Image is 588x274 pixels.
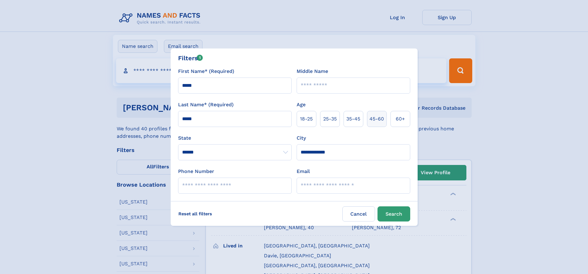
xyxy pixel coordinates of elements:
button: Search [377,206,410,221]
label: City [297,134,306,142]
label: Email [297,168,310,175]
label: Phone Number [178,168,214,175]
label: First Name* (Required) [178,68,234,75]
span: 18‑25 [300,115,313,123]
span: 45‑60 [369,115,384,123]
label: Middle Name [297,68,328,75]
div: Filters [178,53,203,63]
label: Age [297,101,306,108]
label: Reset all filters [174,206,216,221]
span: 35‑45 [346,115,360,123]
span: 60+ [396,115,405,123]
label: State [178,134,292,142]
span: 25‑35 [323,115,337,123]
label: Last Name* (Required) [178,101,234,108]
label: Cancel [342,206,375,221]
